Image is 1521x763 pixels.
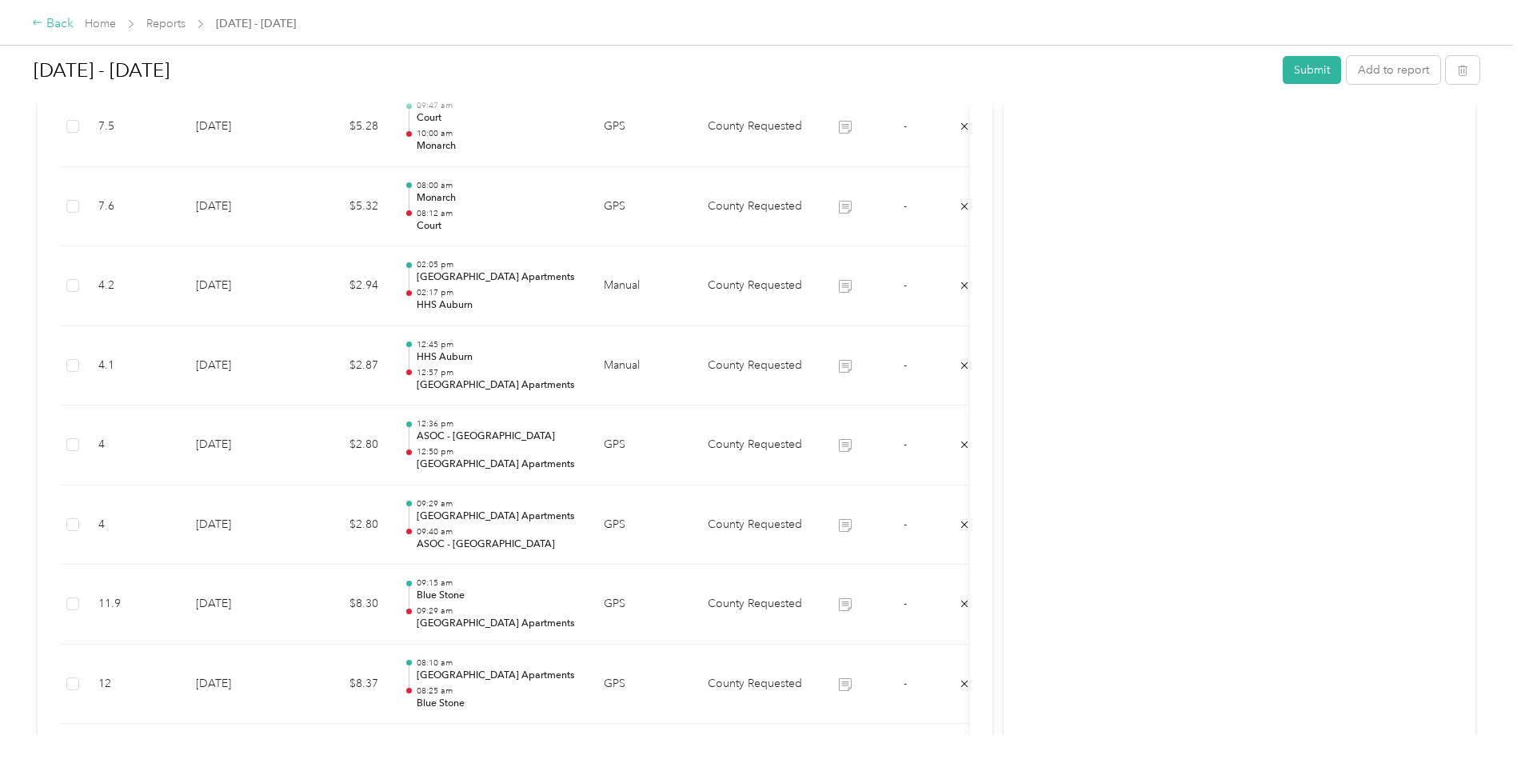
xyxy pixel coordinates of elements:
p: [GEOGRAPHIC_DATA] Apartments [417,617,578,631]
td: $8.37 [295,645,391,725]
td: County Requested [695,246,815,326]
p: Court [417,111,578,126]
p: 09:40 am [417,526,578,537]
span: - [904,437,907,451]
td: Manual [591,326,695,406]
p: 02:17 pm [417,287,578,298]
td: GPS [591,167,695,247]
p: [GEOGRAPHIC_DATA] Apartments [417,509,578,524]
td: [DATE] [183,246,295,326]
p: 08:00 am [417,180,578,191]
p: 09:29 am [417,498,578,509]
p: 12:36 pm [417,418,578,429]
p: 10:00 am [417,128,578,139]
td: Manual [591,246,695,326]
td: County Requested [695,167,815,247]
iframe: Everlance-gr Chat Button Frame [1431,673,1521,763]
td: County Requested [695,87,815,167]
p: 12:57 pm [417,367,578,378]
td: [DATE] [183,87,295,167]
td: [DATE] [183,485,295,565]
a: Home [85,17,116,30]
td: 4 [86,405,183,485]
span: - [904,597,907,610]
p: Blue Stone [417,589,578,603]
td: GPS [591,485,695,565]
td: GPS [591,87,695,167]
td: County Requested [695,485,815,565]
span: - [904,677,907,690]
p: [GEOGRAPHIC_DATA] Apartments [417,378,578,393]
td: County Requested [695,645,815,725]
td: 4.2 [86,246,183,326]
td: [DATE] [183,565,295,645]
td: [DATE] [183,326,295,406]
button: Add to report [1347,56,1440,84]
p: Monarch [417,191,578,206]
div: Back [32,14,74,34]
p: [GEOGRAPHIC_DATA] Apartments [417,457,578,472]
span: - [904,119,907,133]
td: 7.5 [86,87,183,167]
p: 08:10 am [417,657,578,669]
p: 12:45 pm [417,339,578,350]
span: - [904,517,907,531]
p: [GEOGRAPHIC_DATA] Apartments [417,270,578,285]
a: Reports [146,17,186,30]
p: HHS Auburn [417,350,578,365]
p: 09:15 am [417,577,578,589]
span: - [904,199,907,213]
td: 4.1 [86,326,183,406]
p: Blue Stone [417,697,578,711]
td: $5.32 [295,167,391,247]
td: County Requested [695,326,815,406]
td: 11.9 [86,565,183,645]
p: 09:29 am [417,605,578,617]
p: 08:25 am [417,685,578,697]
td: $8.30 [295,565,391,645]
td: [DATE] [183,167,295,247]
h1: Sep 20 - Oct 3, 2025 [34,51,1271,90]
td: [DATE] [183,405,295,485]
p: ASOC - [GEOGRAPHIC_DATA] [417,537,578,552]
p: [GEOGRAPHIC_DATA] Apartments [417,669,578,683]
button: Submit [1283,56,1341,84]
td: County Requested [695,565,815,645]
td: GPS [591,645,695,725]
td: 12 [86,645,183,725]
p: ASOC - [GEOGRAPHIC_DATA] [417,429,578,444]
td: [DATE] [183,645,295,725]
p: HHS Auburn [417,298,578,313]
p: 02:05 pm [417,259,578,270]
span: - [904,358,907,372]
td: GPS [591,565,695,645]
span: - [904,278,907,292]
span: [DATE] - [DATE] [216,15,296,32]
td: 4 [86,485,183,565]
td: $5.28 [295,87,391,167]
td: $2.80 [295,405,391,485]
td: $2.87 [295,326,391,406]
td: GPS [591,405,695,485]
p: Court [417,219,578,234]
td: $2.80 [295,485,391,565]
td: County Requested [695,405,815,485]
td: 7.6 [86,167,183,247]
td: $2.94 [295,246,391,326]
p: Monarch [417,139,578,154]
p: 12:50 pm [417,446,578,457]
p: 08:12 am [417,208,578,219]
